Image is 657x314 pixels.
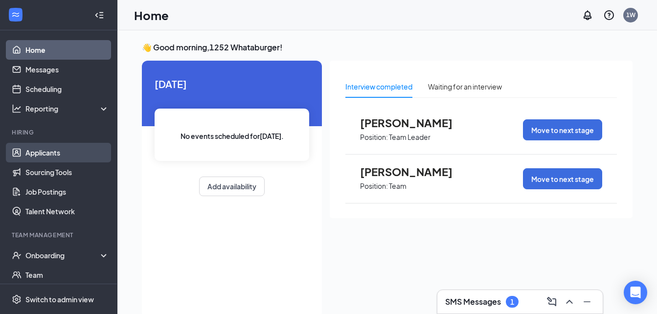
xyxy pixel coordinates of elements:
[12,128,107,136] div: Hiring
[12,294,22,304] svg: Settings
[25,104,110,113] div: Reporting
[12,231,107,239] div: Team Management
[25,265,109,285] a: Team
[155,76,309,91] span: [DATE]
[25,182,109,202] a: Job Postings
[25,162,109,182] a: Sourcing Tools
[12,250,22,260] svg: UserCheck
[546,296,558,308] svg: ComposeMessage
[181,131,284,141] span: No events scheduled for [DATE] .
[345,81,412,92] div: Interview completed
[25,79,109,99] a: Scheduling
[579,294,595,310] button: Minimize
[360,133,388,142] p: Position:
[624,281,647,304] div: Open Intercom Messenger
[12,104,22,113] svg: Analysis
[510,298,514,306] div: 1
[360,181,388,191] p: Position:
[564,296,575,308] svg: ChevronUp
[389,133,430,142] p: Team Leader
[199,177,265,196] button: Add availability
[562,294,577,310] button: ChevronUp
[581,296,593,308] svg: Minimize
[25,250,101,260] div: Onboarding
[11,10,21,20] svg: WorkstreamLogo
[25,294,94,304] div: Switch to admin view
[544,294,560,310] button: ComposeMessage
[445,296,501,307] h3: SMS Messages
[603,9,615,21] svg: QuestionInfo
[25,202,109,221] a: Talent Network
[626,11,635,19] div: 1W
[360,165,468,178] span: [PERSON_NAME]
[360,116,468,129] span: [PERSON_NAME]
[428,81,502,92] div: Waiting for an interview
[142,42,633,53] h3: 👋 Good morning, 1252 Whataburger !
[523,119,602,140] button: Move to next stage
[389,181,407,191] p: Team
[94,10,104,20] svg: Collapse
[25,60,109,79] a: Messages
[523,168,602,189] button: Move to next stage
[582,9,593,21] svg: Notifications
[25,143,109,162] a: Applicants
[134,7,169,23] h1: Home
[25,40,109,60] a: Home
